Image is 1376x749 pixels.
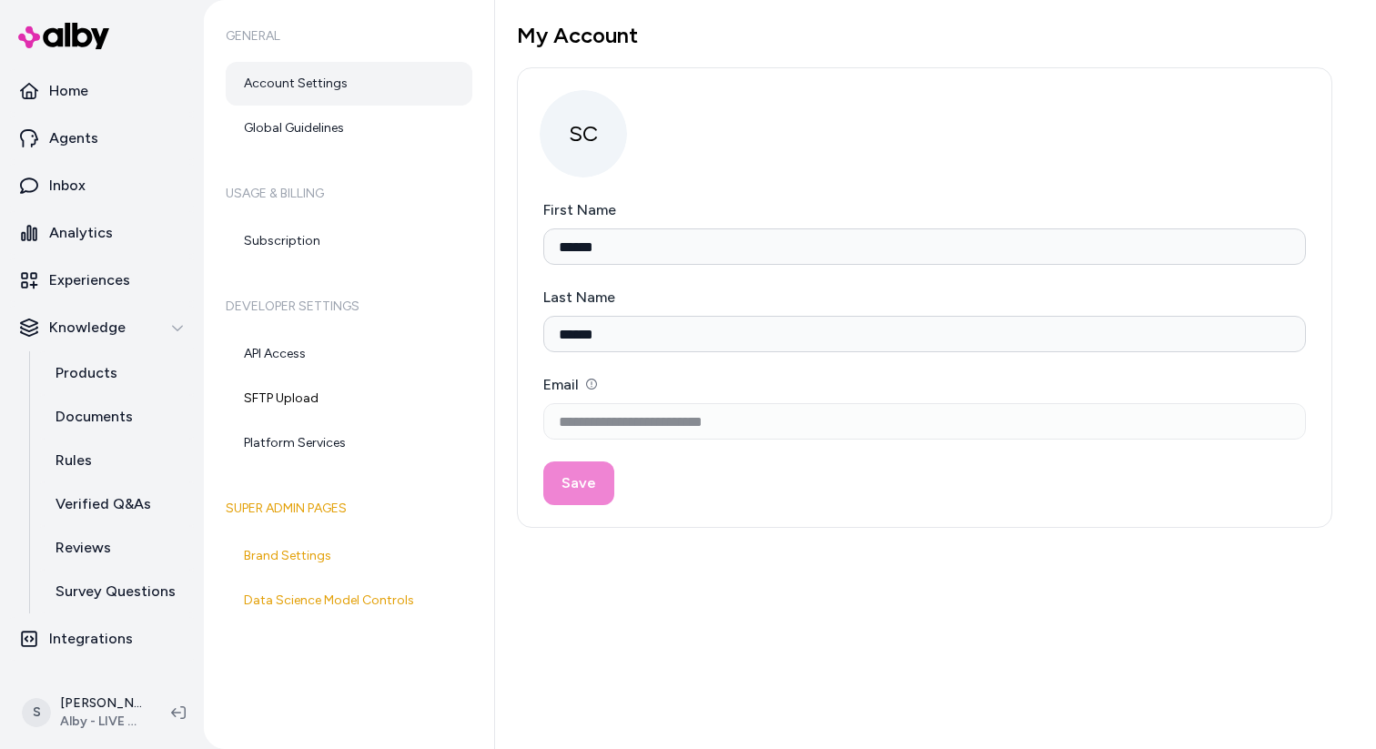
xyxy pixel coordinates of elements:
[37,526,197,570] a: Reviews
[56,581,176,602] p: Survey Questions
[37,570,197,613] a: Survey Questions
[226,11,472,62] h6: General
[22,698,51,727] span: S
[7,306,197,349] button: Knowledge
[56,450,92,471] p: Rules
[7,116,197,160] a: Agents
[543,376,597,393] label: Email
[18,23,109,49] img: alby Logo
[49,222,113,244] p: Analytics
[226,483,472,534] h6: Super Admin Pages
[49,269,130,291] p: Experiences
[226,421,472,465] a: Platform Services
[49,175,86,197] p: Inbox
[540,90,627,177] span: SC
[11,683,157,742] button: S[PERSON_NAME]Alby - LIVE on [DOMAIN_NAME]
[37,395,197,439] a: Documents
[226,579,472,622] a: Data Science Model Controls
[49,317,126,339] p: Knowledge
[543,288,615,306] label: Last Name
[37,439,197,482] a: Rules
[7,69,197,113] a: Home
[49,80,88,102] p: Home
[7,258,197,302] a: Experiences
[226,281,472,332] h6: Developer Settings
[226,332,472,376] a: API Access
[226,62,472,106] a: Account Settings
[60,713,142,731] span: Alby - LIVE on [DOMAIN_NAME]
[56,537,111,559] p: Reviews
[7,617,197,661] a: Integrations
[49,628,133,650] p: Integrations
[37,351,197,395] a: Products
[226,534,472,578] a: Brand Settings
[226,377,472,420] a: SFTP Upload
[7,164,197,207] a: Inbox
[586,379,597,390] button: Email
[226,168,472,219] h6: Usage & Billing
[543,201,616,218] label: First Name
[226,219,472,263] a: Subscription
[37,482,197,526] a: Verified Q&As
[517,22,1332,49] h1: My Account
[49,127,98,149] p: Agents
[60,694,142,713] p: [PERSON_NAME]
[226,106,472,150] a: Global Guidelines
[56,493,151,515] p: Verified Q&As
[56,362,117,384] p: Products
[56,406,133,428] p: Documents
[7,211,197,255] a: Analytics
